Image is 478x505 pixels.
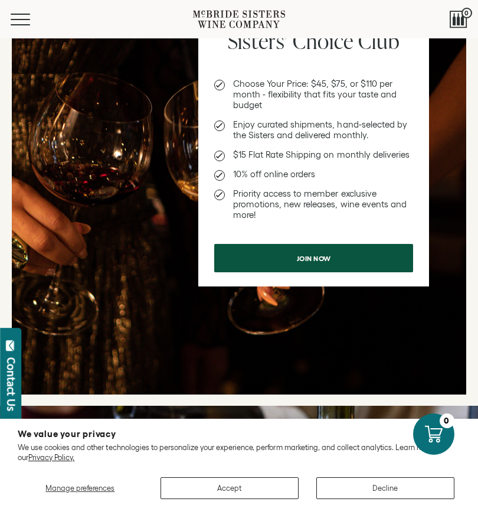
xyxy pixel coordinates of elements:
li: 10% off online orders [214,169,413,180]
li: Enjoy curated shipments, hand-selected by the Sisters and delivered monthly. [214,119,413,141]
div: Contact Us [5,357,17,411]
h2: We value your privacy [18,429,460,438]
a: Join now [214,244,413,272]
button: Accept [161,477,299,499]
li: Priority access to member exclusive promotions, new releases, wine events and more! [214,188,413,220]
li: $15 Flat Rate Shipping on monthly deliveries [214,149,413,160]
li: Choose Your Price: $45, $75, or $110 per month - flexibility that fits your taste and budget [214,79,413,110]
span: Join now [283,247,345,270]
button: Manage preferences [18,477,143,499]
a: Privacy Policy. [28,453,74,462]
button: Mobile Menu Trigger [11,14,53,25]
span: 0 [461,8,472,18]
span: Sisters' [228,26,289,56]
p: We use cookies and other technologies to personalize your experience, perform marketing, and coll... [18,443,460,462]
span: Choice [293,26,353,56]
button: Decline [316,477,454,499]
span: Club [358,26,400,56]
div: 0 [440,413,454,428]
span: Manage preferences [45,484,114,493]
